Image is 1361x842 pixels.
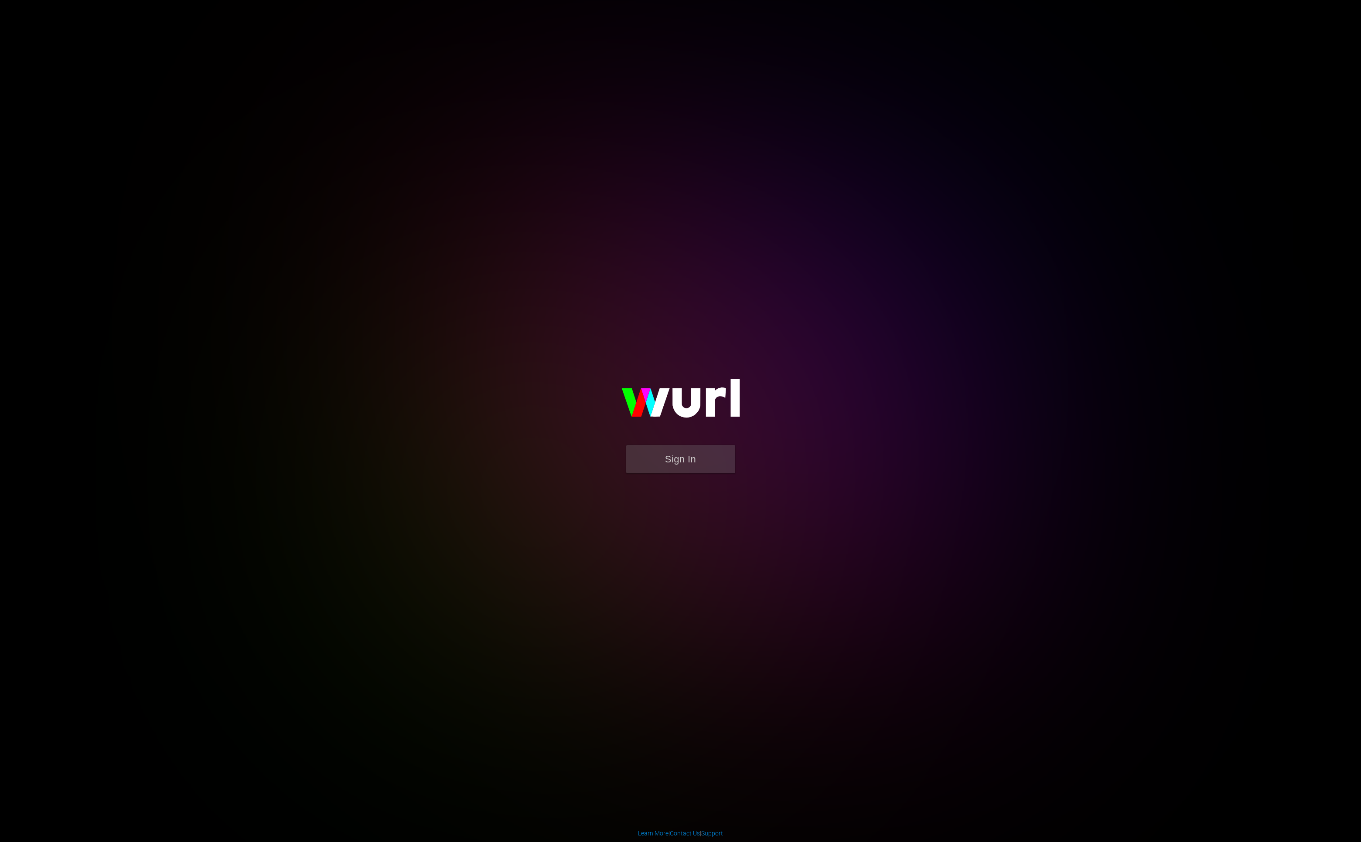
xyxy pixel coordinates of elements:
[638,830,669,837] a: Learn More
[626,445,735,473] button: Sign In
[701,830,723,837] a: Support
[638,829,723,838] div: | |
[594,360,768,445] img: wurl-logo-on-black-223613ac3d8ba8fe6dc639794a292ebdb59501304c7dfd60c99c58986ef67473.svg
[670,830,700,837] a: Contact Us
